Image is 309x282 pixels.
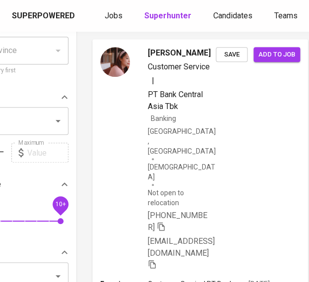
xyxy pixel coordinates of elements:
a: Candidates [213,10,254,22]
button: Open [51,114,65,128]
span: [PERSON_NAME] [148,47,211,59]
button: Add to job [253,47,300,62]
span: Save [221,49,243,60]
span: Add to job [258,49,295,60]
a: Superpowered [12,10,77,22]
span: Candidates [213,11,252,20]
button: Save [216,47,247,62]
img: 09060e48f0c9aa6550dc7b50b5f697b6.jpeg [100,47,130,77]
div: [GEOGRAPHIC_DATA], [GEOGRAPHIC_DATA] [148,126,216,156]
p: Not open to relocation [148,188,216,208]
div: Superpowered [12,10,75,22]
span: [DEMOGRAPHIC_DATA] [148,162,216,182]
span: [PHONE_NUMBER] [148,211,207,232]
span: PT Bank Central Asia Tbk [148,90,203,111]
b: Superhunter [144,11,191,20]
a: Superhunter [144,10,193,22]
span: Jobs [105,11,123,20]
span: Customer Service [148,62,210,71]
span: 10+ [55,201,65,208]
span: | [152,75,154,87]
span: Banking [151,114,176,122]
span: Teams [274,11,298,20]
a: Jobs [105,10,124,22]
input: Value [27,143,68,163]
span: [EMAIL_ADDRESS][DOMAIN_NAME] [148,236,215,258]
a: Teams [274,10,300,22]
